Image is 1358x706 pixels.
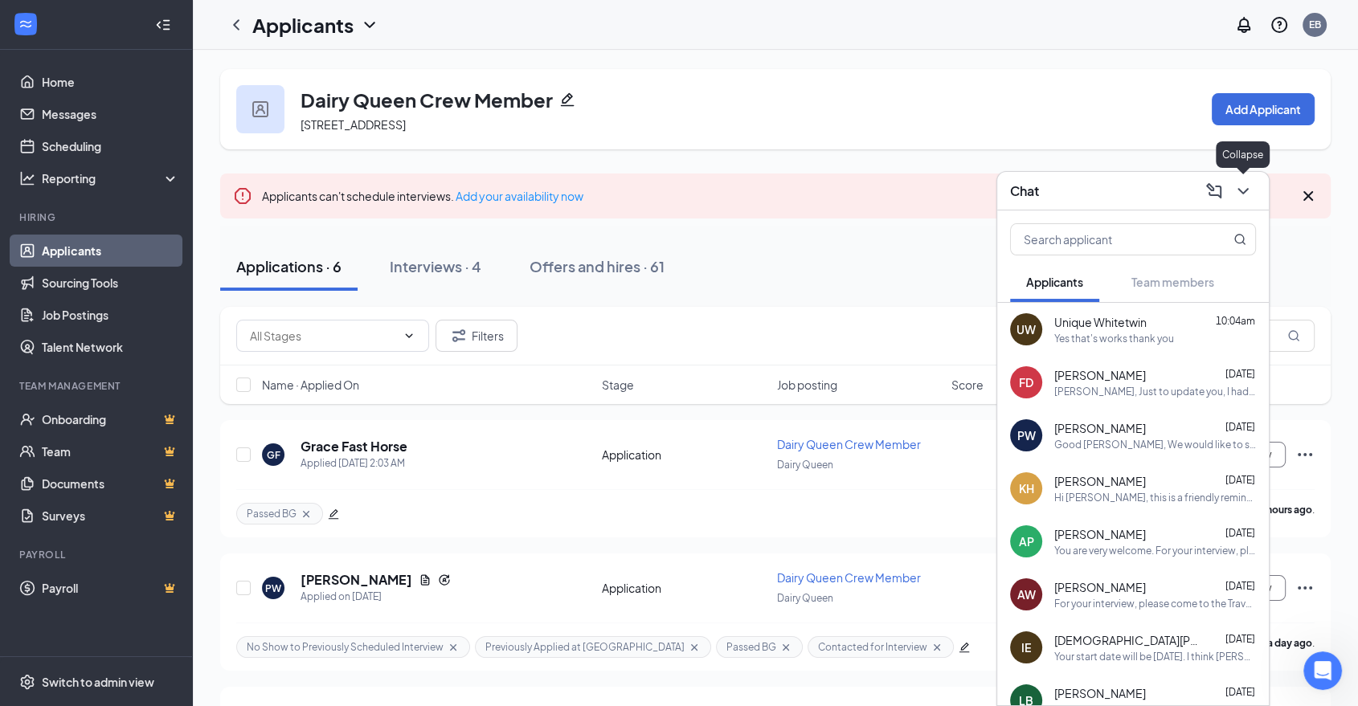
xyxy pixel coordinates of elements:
span: Job posting [777,377,837,393]
span: Name · Applied On [262,377,359,393]
div: Applied on [DATE] [301,589,451,605]
button: Emoji picker [25,526,38,539]
div: PW [265,582,281,595]
svg: Error [233,186,252,206]
textarea: Message… [14,492,308,520]
div: You are very welcome. For your interview, please come to the Travel Center Store, [STREET_ADDRESS... [1054,544,1256,557]
div: FD [1019,374,1033,390]
div: Application [602,580,767,596]
span: Dairy Queen Crew Member [777,570,921,585]
span: edit [328,508,339,520]
div: Elise says… [13,183,309,278]
svg: MagnifyingGlass [1233,233,1246,246]
a: OnboardingCrown [42,403,179,435]
div: UW [1016,321,1036,337]
svg: ComposeMessage [1205,182,1224,201]
div: Switch to admin view [42,674,154,690]
h1: Applicants [252,11,354,39]
svg: ChevronLeft [227,15,246,35]
a: DocumentsCrown [42,467,179,500]
button: Filter Filters [436,320,517,352]
div: IE [1021,639,1031,655]
span: Score [951,377,984,393]
span: Applicants [1026,275,1083,289]
span: [PERSON_NAME] [1054,526,1146,542]
span: Passed BG [726,640,776,654]
h5: [PERSON_NAME] [301,571,412,589]
svg: Collapse [155,17,171,33]
span: [DATE] [1225,368,1255,380]
svg: Cross [1299,186,1318,206]
button: ComposeMessage [1201,178,1227,204]
span: [DATE] [1225,633,1255,645]
a: Messages [42,98,179,130]
button: ChevronDown [1230,178,1256,204]
div: Team Management [19,379,176,393]
div: There were no changes made, I actually had him and 2 other apply to the same hiring process on th... [58,183,309,265]
svg: QuestionInfo [1270,15,1289,35]
svg: Settings [19,674,35,690]
span: [STREET_ADDRESS] [301,117,406,132]
svg: Document [419,573,432,586]
div: Hiring [19,210,176,224]
a: Talent Network [42,331,179,363]
h1: Joserey [78,8,125,20]
div: Joserey says… [13,279,309,342]
div: Offers and hires · 61 [530,256,665,276]
input: All Stages [250,327,396,345]
svg: Pencil [559,92,575,108]
a: Sourcing Tools [42,267,179,299]
svg: ChevronDown [360,15,379,35]
a: PayrollCrown [42,572,179,604]
button: Start recording [102,526,115,539]
span: 10:04am [1216,315,1255,327]
span: Contacted for Interview [818,640,927,654]
div: Payroll [19,548,176,561]
img: user icon [252,101,268,117]
div: Collapse [1216,141,1270,168]
div: There were no changes made, I actually had him and 2 other apply to the same hiring process on th... [71,193,296,255]
div: [DATE] [13,342,309,364]
div: AW [1017,586,1036,602]
span: Support Request [121,65,220,78]
p: Active [78,20,110,36]
span: Stage [602,377,634,393]
svg: Cross [300,508,313,520]
input: Search applicant [1011,224,1201,255]
span: [PERSON_NAME] [1054,579,1146,595]
div: Your start date will be [DATE]. I think [PERSON_NAME] just misunderstood as there is another empl... [1054,650,1256,663]
img: Profile image for Joserey [46,9,72,35]
svg: Cross [688,641,701,654]
a: Support Request [87,55,234,88]
span: Previously Applied at [GEOGRAPHIC_DATA] [485,640,685,654]
h5: Grace Fast Horse [301,438,407,455]
div: KH [1019,480,1034,496]
svg: WorkstreamLogo [18,16,34,32]
span: [DEMOGRAPHIC_DATA][PERSON_NAME] [1054,632,1199,648]
a: Home [42,66,179,98]
a: Applicants [42,235,179,267]
svg: Ellipses [1295,578,1315,598]
div: Good [PERSON_NAME], We would like to schedule you to come in for an interview for the Dairy Queen... [1054,438,1256,451]
h3: Dairy Queen Crew Member [301,86,553,113]
div: Interviews · 4 [390,256,481,276]
div: Thanks, [PERSON_NAME], for confirming. [26,288,251,320]
div: Thanks, [PERSON_NAME], for confirming. [13,279,264,329]
svg: ChevronDown [403,329,415,342]
div: [PERSON_NAME], Just to update you, I had all the time slots for [DATE] fill up, so I have [DATE] ... [1054,385,1256,398]
svg: ChevronDown [1233,182,1253,201]
h3: Chat [1010,182,1039,200]
div: Hi [PERSON_NAME]. I just got an update from the relevant team. The concern regarding [PERSON_NAME... [13,364,264,524]
svg: Ellipses [1295,445,1315,464]
span: [PERSON_NAME] [1054,367,1146,383]
a: SurveysCrown [42,500,179,532]
svg: Analysis [19,170,35,186]
svg: MagnifyingGlass [1287,329,1300,342]
div: Close [282,6,311,35]
span: Applicants can't schedule interviews. [262,189,583,203]
span: [DATE] [1225,580,1255,592]
iframe: Intercom live chat [1303,651,1342,690]
div: PW [1017,427,1036,443]
span: Unique Whitetwin [1054,314,1147,330]
span: [DATE] [1225,527,1255,539]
